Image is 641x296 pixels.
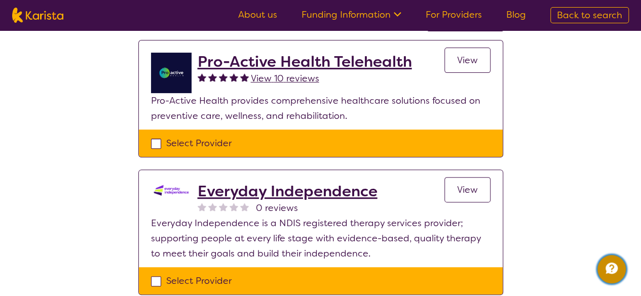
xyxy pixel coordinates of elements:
span: Back to search [557,9,622,21]
span: View [457,184,478,196]
img: nonereviewstar [219,202,228,211]
img: fullstar [219,73,228,81]
img: fullstar [230,73,238,81]
a: View [444,48,491,73]
img: fullstar [240,73,249,81]
p: Everyday Independence is a NDIS registered therapy services provider; supporting people at every ... [151,216,491,261]
span: View 10 reviews [251,72,319,84]
img: nonereviewstar [240,202,249,211]
a: For Providers [426,9,482,21]
img: nonereviewstar [208,202,217,211]
button: Channel Menu [597,255,626,283]
p: Pro-Active Health provides comprehensive healthcare solutions focused on preventive care, wellnes... [151,93,491,123]
a: Back to search [550,7,629,23]
img: fullstar [198,73,206,81]
span: View [457,54,478,66]
img: nonereviewstar [230,202,238,211]
img: ymlb0re46ukcwlkv50cv.png [151,53,192,93]
a: About us [238,9,277,21]
a: View 10 reviews [251,71,319,86]
img: kdssqoqrr0tfqzmv8ac0.png [151,182,192,198]
img: fullstar [208,73,217,81]
a: View [444,177,491,202]
img: Karista logo [12,8,63,23]
span: 0 reviews [256,200,298,216]
a: Blog [506,9,526,21]
a: Everyday Independence [198,182,378,200]
a: Pro-Active Health Telehealth [198,53,412,71]
img: nonereviewstar [198,202,206,211]
a: Funding Information [301,9,401,21]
